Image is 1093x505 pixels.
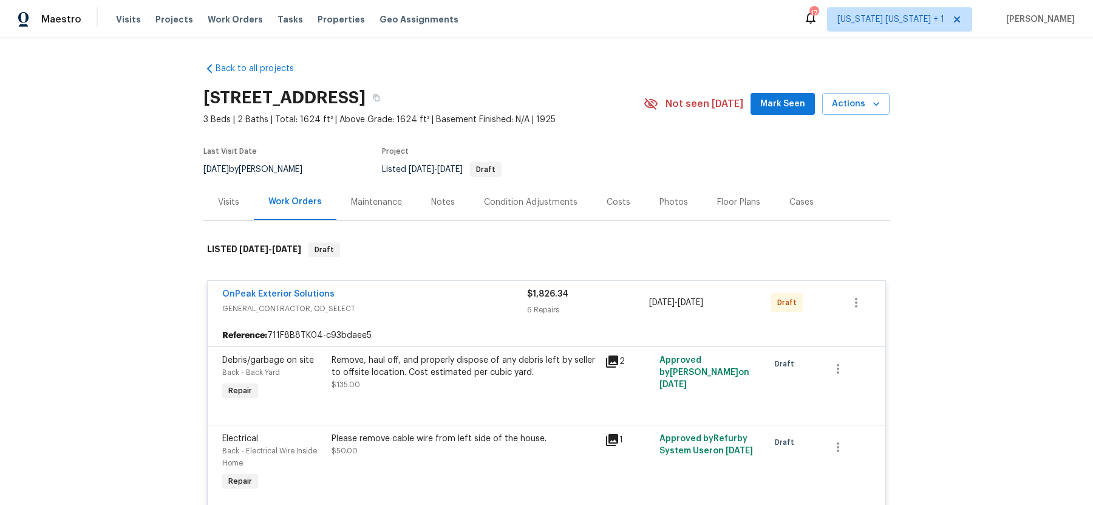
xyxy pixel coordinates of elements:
span: Draft [471,166,500,173]
span: Repair [223,385,257,397]
span: Draft [775,358,799,370]
div: Floor Plans [717,196,760,208]
div: 1 [605,433,652,447]
span: Not seen [DATE] [666,98,743,110]
span: - [239,245,301,253]
button: Copy Address [366,87,387,109]
span: Approved by Refurby System User on [659,435,753,455]
span: Mark Seen [760,97,805,112]
div: LISTED [DATE]-[DATE]Draft [203,230,890,269]
span: Repair [223,475,257,487]
span: [DATE] [659,380,687,389]
span: Work Orders [208,13,263,26]
div: Visits [218,196,239,208]
span: 3 Beds | 2 Baths | Total: 1624 ft² | Above Grade: 1624 ft² | Basement Finished: N/A | 1925 [203,114,644,126]
span: [DATE] [272,245,301,253]
div: 2 [605,354,652,369]
span: [PERSON_NAME] [1001,13,1075,26]
span: Projects [155,13,193,26]
span: Actions [832,97,880,112]
span: [DATE] [409,165,434,174]
span: Visits [116,13,141,26]
span: - [409,165,463,174]
span: Draft [775,436,799,448]
span: Project [382,148,409,155]
span: Properties [318,13,365,26]
span: [DATE] [203,165,229,174]
span: [US_STATE] [US_STATE] + 1 [837,13,944,26]
div: Costs [607,196,630,208]
span: $50.00 [332,447,358,455]
b: Reference: [222,329,267,342]
span: [DATE] [437,165,463,174]
div: Work Orders [268,196,322,208]
div: Remove, haul off, and properly dispose of any debris left by seller to offsite location. Cost est... [332,354,598,379]
div: 6 Repairs [527,304,649,316]
div: Photos [659,196,688,208]
div: Cases [789,196,814,208]
div: Notes [431,196,455,208]
span: $135.00 [332,381,360,388]
span: Listed [382,165,502,174]
span: Draft [777,297,802,309]
span: $1,826.34 [527,290,568,298]
span: Draft [310,244,339,256]
button: Actions [822,93,890,115]
span: Last Visit Date [203,148,257,155]
span: [DATE] [678,298,703,307]
h6: LISTED [207,242,301,257]
span: Approved by [PERSON_NAME] on [659,356,749,389]
span: Geo Assignments [380,13,458,26]
span: GENERAL_CONTRACTOR, OD_SELECT [222,303,527,315]
span: Back - Back Yard [222,369,280,376]
span: [DATE] [649,298,675,307]
div: Maintenance [351,196,402,208]
span: Maestro [41,13,81,26]
span: Electrical [222,435,258,443]
div: Condition Adjustments [484,196,577,208]
div: by [PERSON_NAME] [203,162,317,177]
div: Please remove cable wire from left side of the house. [332,433,598,445]
span: [DATE] [239,245,268,253]
span: - [649,297,703,309]
span: Tasks [278,15,303,24]
div: 17 [809,7,818,19]
span: Back - Electrical Wire Inside Home [222,447,317,467]
a: OnPeak Exterior Solutions [222,290,335,298]
h2: [STREET_ADDRESS] [203,92,366,104]
button: Mark Seen [751,93,815,115]
span: Debris/garbage on site [222,356,314,365]
a: Back to all projects [203,63,320,75]
div: 711F8B8TK04-c93bdaee5 [208,325,885,346]
span: [DATE] [726,447,753,455]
